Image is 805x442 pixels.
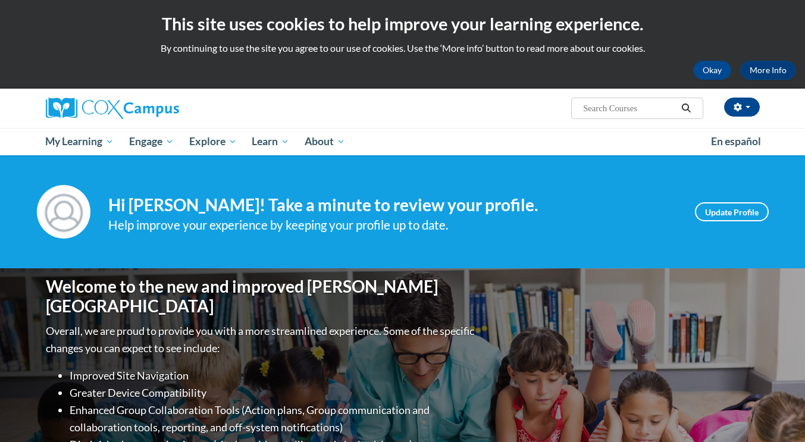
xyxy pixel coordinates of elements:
[703,129,769,154] a: En español
[305,134,345,149] span: About
[37,185,90,239] img: Profile Image
[46,277,477,316] h1: Welcome to the new and improved [PERSON_NAME][GEOGRAPHIC_DATA]
[677,101,695,115] button: Search
[70,402,477,436] li: Enhanced Group Collaboration Tools (Action plans, Group communication and collaboration tools, re...
[46,98,179,119] img: Cox Campus
[695,202,769,221] a: Update Profile
[711,135,761,148] span: En español
[46,98,272,119] a: Cox Campus
[108,215,677,235] div: Help improve your experience by keeping your profile up to date.
[582,101,677,115] input: Search Courses
[70,367,477,384] li: Improved Site Navigation
[121,128,181,155] a: Engage
[9,12,796,36] h2: This site uses cookies to help improve your learning experience.
[129,134,174,149] span: Engage
[70,384,477,402] li: Greater Device Compatibility
[693,61,731,80] button: Okay
[244,128,297,155] a: Learn
[45,134,114,149] span: My Learning
[38,128,122,155] a: My Learning
[28,128,778,155] div: Main menu
[189,134,237,149] span: Explore
[46,322,477,357] p: Overall, we are proud to provide you with a more streamlined experience. Some of the specific cha...
[252,134,289,149] span: Learn
[757,394,795,432] iframe: Button to launch messaging window
[724,98,760,117] button: Account Settings
[108,195,677,215] h4: Hi [PERSON_NAME]! Take a minute to review your profile.
[297,128,353,155] a: About
[9,42,796,55] p: By continuing to use the site you agree to our use of cookies. Use the ‘More info’ button to read...
[740,61,796,80] a: More Info
[181,128,245,155] a: Explore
